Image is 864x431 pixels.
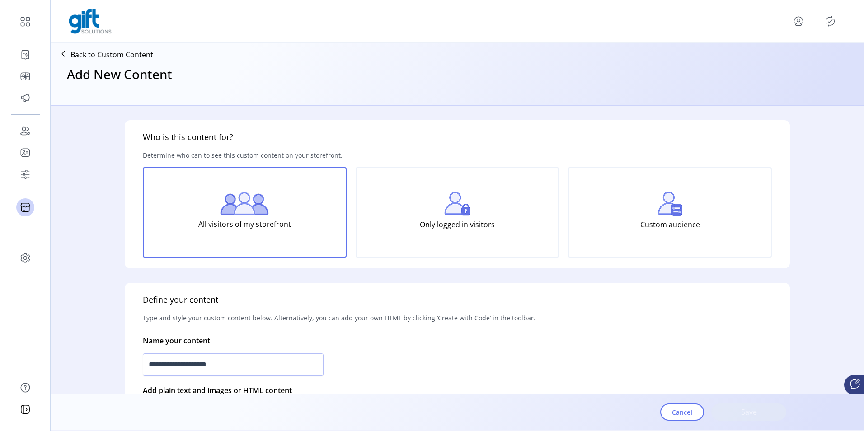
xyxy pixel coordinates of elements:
p: Type and style your custom content below. Alternatively, you can add your own HTML by clicking ‘C... [143,306,535,330]
p: Only logged in visitors [420,215,495,234]
img: logo [69,9,112,34]
h5: Who is this content for? [143,131,233,143]
p: Add plain text and images or HTML content [143,378,292,403]
img: login-visitors.png [444,192,470,215]
button: Cancel [660,403,704,421]
p: All visitors of my storefront [198,215,291,233]
h5: Define your content [143,294,218,306]
span: Cancel [672,408,692,417]
p: Determine who can to see this custom content on your storefront. [143,143,343,167]
p: Back to Custom Content [70,49,153,60]
img: all-visitors.png [220,192,269,215]
p: Custom audience [640,215,700,234]
img: custom-visitors.png [658,192,682,215]
button: Publisher Panel [823,14,837,28]
button: menu [791,14,806,28]
h3: Add New Content [67,65,172,84]
p: Name your content [143,330,210,351]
